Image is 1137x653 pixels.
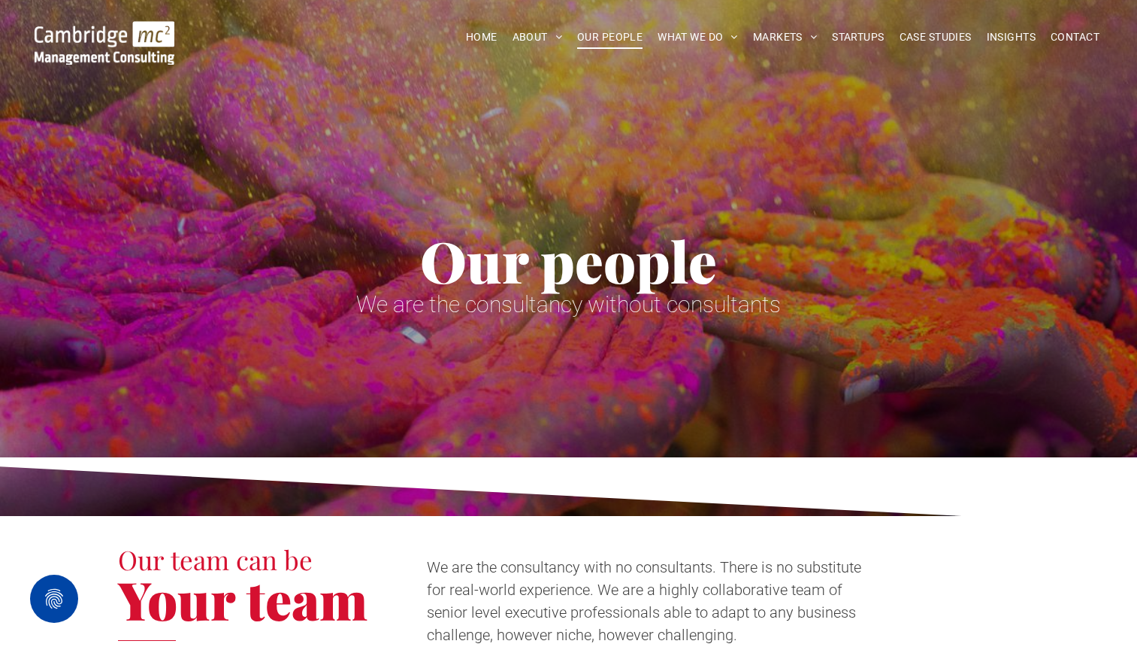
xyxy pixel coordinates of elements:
span: Your team [118,563,367,634]
a: Your Business Transformed | Cambridge Management Consulting [35,23,174,39]
a: CASE STUDIES [892,26,979,49]
a: OUR PEOPLE [570,26,650,49]
a: INSIGHTS [979,26,1043,49]
a: CONTACT [1043,26,1107,49]
a: HOME [458,26,505,49]
span: Our people [420,223,717,298]
a: ABOUT [505,26,570,49]
a: STARTUPS [824,26,891,49]
img: Go to Homepage [35,21,174,65]
a: WHAT WE DO [650,26,745,49]
span: We are the consultancy with no consultants. There is no substitute for real-world experience. We ... [427,558,861,644]
span: We are the consultancy without consultants [356,291,781,317]
span: Our team can be [118,542,313,577]
a: MARKETS [745,26,824,49]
